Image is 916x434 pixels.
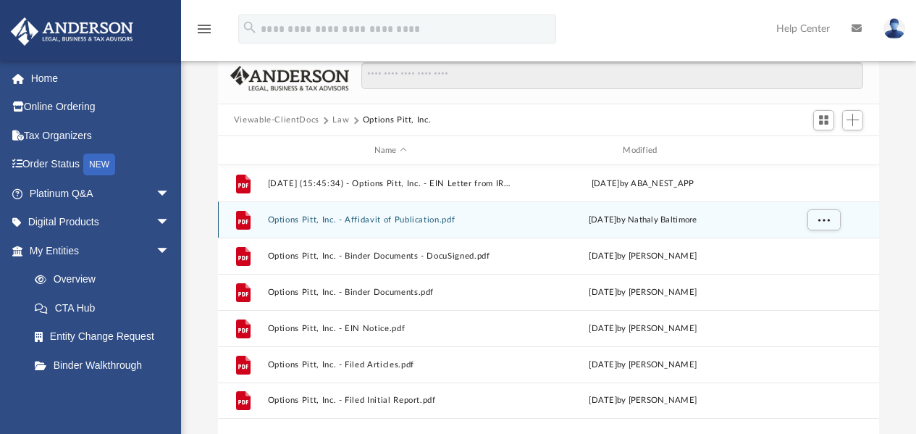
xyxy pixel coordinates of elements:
[520,178,766,191] div: [DATE] by ABA_NEST_APP
[10,121,192,150] a: Tax Organizers
[842,110,864,130] button: Add
[363,114,432,127] button: Options Pitt, Inc.
[267,179,513,188] button: [DATE] (15:45:34) - Options Pitt, Inc. - EIN Letter from IRS.pdf
[20,380,185,409] a: My Blueprint
[520,359,766,372] div: [DATE] by [PERSON_NAME]
[772,144,873,157] div: id
[267,251,513,261] button: Options Pitt, Inc. - Binder Documents - DocuSigned.pdf
[10,179,192,208] a: Platinum Q&Aarrow_drop_down
[267,360,513,370] button: Options Pitt, Inc. - Filed Articles.pdf
[520,214,766,227] div: [DATE] by Nathaly Baltimore
[20,293,192,322] a: CTA Hub
[20,265,192,294] a: Overview
[519,144,765,157] div: Modified
[267,215,513,225] button: Options Pitt, Inc. - Affidavit of Publication.pdf
[267,288,513,297] button: Options Pitt, Inc. - Binder Documents.pdf
[10,93,192,122] a: Online Ordering
[361,62,863,90] input: Search files and folders
[10,208,192,237] a: Digital Productsarrow_drop_down
[332,114,349,127] button: Law
[520,394,766,407] div: [DATE] by [PERSON_NAME]
[20,351,192,380] a: Binder Walkthrough
[156,236,185,266] span: arrow_drop_down
[520,286,766,299] div: [DATE] by [PERSON_NAME]
[234,114,319,127] button: Viewable-ClientDocs
[224,144,261,157] div: id
[807,209,840,231] button: More options
[10,150,192,180] a: Order StatusNEW
[813,110,835,130] button: Switch to Grid View
[267,324,513,333] button: Options Pitt, Inc. - EIN Notice.pdf
[10,64,192,93] a: Home
[156,208,185,238] span: arrow_drop_down
[242,20,258,36] i: search
[266,144,513,157] div: Name
[10,236,192,265] a: My Entitiesarrow_drop_down
[7,17,138,46] img: Anderson Advisors Platinum Portal
[20,322,192,351] a: Entity Change Request
[267,396,513,406] button: Options Pitt, Inc. - Filed Initial Report.pdf
[83,154,115,175] div: NEW
[520,322,766,335] div: [DATE] by [PERSON_NAME]
[520,250,766,263] div: [DATE] by [PERSON_NAME]
[156,179,185,209] span: arrow_drop_down
[196,20,213,38] i: menu
[196,28,213,38] a: menu
[883,18,905,39] img: User Pic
